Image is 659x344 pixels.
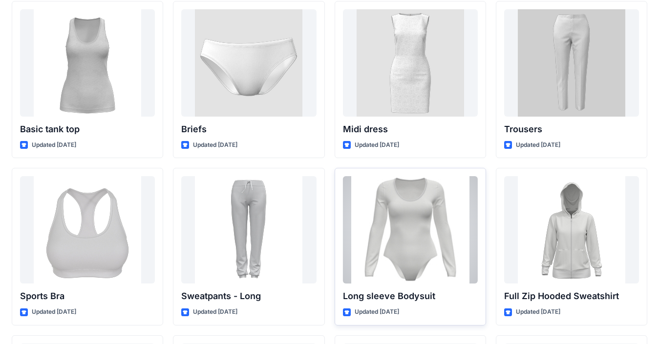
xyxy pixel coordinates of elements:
[32,307,76,317] p: Updated [DATE]
[504,122,639,136] p: Trousers
[516,140,560,150] p: Updated [DATE]
[516,307,560,317] p: Updated [DATE]
[355,140,399,150] p: Updated [DATE]
[355,307,399,317] p: Updated [DATE]
[20,176,155,283] a: Sports Bra
[504,289,639,303] p: Full Zip Hooded Sweatshirt
[20,9,155,117] a: Basic tank top
[32,140,76,150] p: Updated [DATE]
[504,176,639,283] a: Full Zip Hooded Sweatshirt
[343,9,478,117] a: Midi dress
[193,307,237,317] p: Updated [DATE]
[20,289,155,303] p: Sports Bra
[181,122,316,136] p: Briefs
[504,9,639,117] a: Trousers
[343,122,478,136] p: Midi dress
[343,289,478,303] p: Long sleeve Bodysuit
[181,176,316,283] a: Sweatpants - Long
[343,176,478,283] a: Long sleeve Bodysuit
[193,140,237,150] p: Updated [DATE]
[181,9,316,117] a: Briefs
[181,289,316,303] p: Sweatpants - Long
[20,122,155,136] p: Basic tank top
